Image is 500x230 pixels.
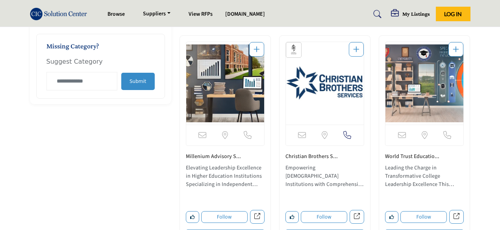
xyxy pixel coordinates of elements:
a: Add To List [353,45,359,55]
h5: My Listings [402,10,430,17]
a: Add To List [254,45,260,55]
input: Category Name [46,72,117,90]
a: Open Listing in new tab [186,42,264,125]
button: Submit [121,73,155,90]
a: [DOMAIN_NAME] [225,10,265,18]
a: View RFPs [189,10,213,18]
img: Millenium Advisory Services [186,42,264,125]
span: Log In [444,11,462,17]
a: Open Listing in new tab [385,42,463,125]
h2: Missing Category? [46,42,155,56]
span: Suggest Category [46,58,103,65]
a: Christian Brothers S... [285,153,338,160]
a: Suppliers [137,9,176,20]
img: Site Logo [30,7,91,20]
a: Open world-trust-educational-services in new tab [449,210,464,224]
img: Christian Brothers Services [286,42,364,125]
a: World Trust Educatio... [385,153,439,160]
p: Leading the Charge in Transformative College Leadership Excellence This prestigious entity operat... [385,164,464,190]
a: Leading the Charge in Transformative College Leadership Excellence This prestigious entity operat... [385,162,464,190]
h3: World Trust Educational Services [385,152,464,160]
a: Elevating Leadership Excellence in Higher Education Institutions Specializing in Independent Coll... [186,162,265,190]
img: ACCU Sponsors Badge Icon [288,44,299,55]
a: Browse [107,10,125,18]
h3: Millenium Advisory Services [186,152,265,160]
button: Follow [301,211,347,223]
div: My Listings [391,9,430,19]
button: Log In [436,7,470,21]
p: Elevating Leadership Excellence in Higher Education Institutions Specializing in Independent Coll... [186,164,265,190]
a: Open millenium-advisory-services in new tab [250,210,265,224]
a: Open Listing in new tab [286,42,364,125]
p: Empowering [DEMOGRAPHIC_DATA] Institutions with Comprehensive Strategic Solutions Established to ... [285,164,364,190]
a: Empowering [DEMOGRAPHIC_DATA] Institutions with Comprehensive Strategic Solutions Established to ... [285,162,364,190]
button: Follow [400,211,447,223]
h3: Christian Brothers Services [285,152,364,160]
img: World Trust Educational Services [385,42,463,125]
a: Add To List [453,45,459,55]
button: Follow [201,211,248,223]
button: Like listing [186,211,199,223]
button: Like listing [285,211,299,223]
a: Millenium Advisory S... [186,153,241,160]
a: Open christian-brothers-services in new tab [350,210,364,224]
button: Like listing [385,211,398,223]
a: Search [366,8,387,20]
